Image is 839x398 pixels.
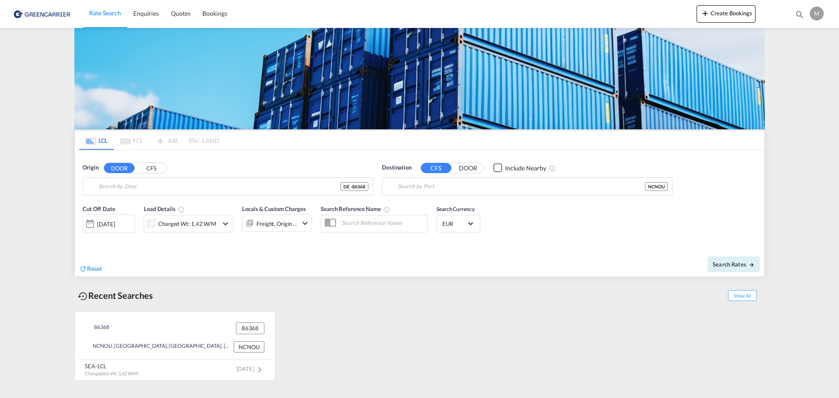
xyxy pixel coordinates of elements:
button: icon-plus 400-fgCreate Bookings [697,5,756,23]
div: Freight Origin Origin Custom [257,218,298,230]
div: Recent Searches [74,286,156,305]
span: Search Reference Name [321,205,390,212]
md-input-container: DE-86368, Gersthofen, Bayern (Bavaria) [83,178,373,195]
div: NCNOU, Noumea, New Caledonia, Micronesia, Melanesia & Polynesia, Oceania [85,341,232,353]
span: Search Currency [437,206,475,212]
div: icon-refreshReset [79,264,102,274]
md-datepicker: Select [83,232,89,244]
md-select: Select Currency: € EUREuro [441,217,475,230]
recent-search-card: 86368 86368NCNOU, [GEOGRAPHIC_DATA], [GEOGRAPHIC_DATA], [GEOGRAPHIC_DATA], Melanesia & [GEOGRAPHI... [74,311,275,381]
md-icon: icon-chevron-down [220,218,231,229]
md-tab-item: LCL [79,131,114,150]
md-pagination-wrapper: Use the left and right arrow keys to navigate between tabs [79,131,219,150]
input: Search by Port [398,180,645,193]
span: Locals & Custom Charges [242,205,306,212]
div: M [810,7,824,21]
div: 86368 [236,322,264,334]
md-input-container: Noumea, NCNOU [382,178,672,195]
md-icon: icon-magnify [795,10,804,19]
img: GreenCarrierFCL_LCL.png [74,28,765,129]
div: icon-magnify [795,10,804,23]
span: Search Rates [713,261,755,268]
span: Load Details [144,205,185,212]
button: Search Ratesicon-arrow-right [707,256,760,272]
md-icon: icon-refresh [79,265,87,273]
span: Rate Search [89,9,121,17]
button: CFS [136,163,166,173]
button: DOOR [453,163,483,173]
div: 86368 [85,322,109,334]
div: Charged Wt: 1,42 W/Micon-chevron-down [144,215,233,232]
span: [DATE] [236,365,265,372]
div: NCNOU [645,182,668,191]
md-icon: icon-chevron-right [254,364,265,375]
span: DE - 86368 [343,183,365,190]
input: Search Reference Name [337,216,427,229]
span: Destination [382,163,412,172]
span: Enquiries [133,10,159,17]
md-icon: icon-chevron-down [300,218,310,228]
md-icon: Your search will be saved by the below given name [383,206,390,213]
span: Quotes [171,10,190,17]
button: DOOR [104,163,135,173]
span: EUR [442,220,467,228]
span: Show All [728,290,757,301]
img: 1378a7308afe11ef83610d9e779c6b34.png [13,4,72,24]
div: SEA-LCL [85,362,138,370]
md-icon: Unchecked: Ignores neighbouring ports when fetching rates.Checked : Includes neighbouring ports w... [549,165,556,172]
md-checkbox: Checkbox No Ink [493,163,546,173]
button: CFS [421,163,451,173]
md-icon: icon-arrow-right [749,262,755,268]
span: Chargeable Wt. 1,42 W/M [85,370,138,376]
span: Reset [87,265,102,272]
div: [DATE] [83,215,135,233]
span: Cut Off Date [83,205,115,212]
span: Bookings [202,10,227,17]
div: Include Nearby [505,164,546,173]
md-icon: icon-backup-restore [78,291,88,301]
div: Origin DOOR CFS DE-86368, Gersthofen, Bayern (Bavaria)Destination CFS DOORCheckbox No Ink Uncheck... [75,150,764,277]
div: Freight Origin Origin Customicon-chevron-down [242,215,312,232]
div: NCNOU [234,341,264,353]
div: Charged Wt: 1,42 W/M [158,218,216,230]
div: [DATE] [97,220,115,228]
span: Origin [83,163,98,172]
md-icon: icon-plus 400-fg [700,8,711,18]
md-icon: Chargeable Weight [178,206,185,213]
input: Search by Door [98,180,340,193]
